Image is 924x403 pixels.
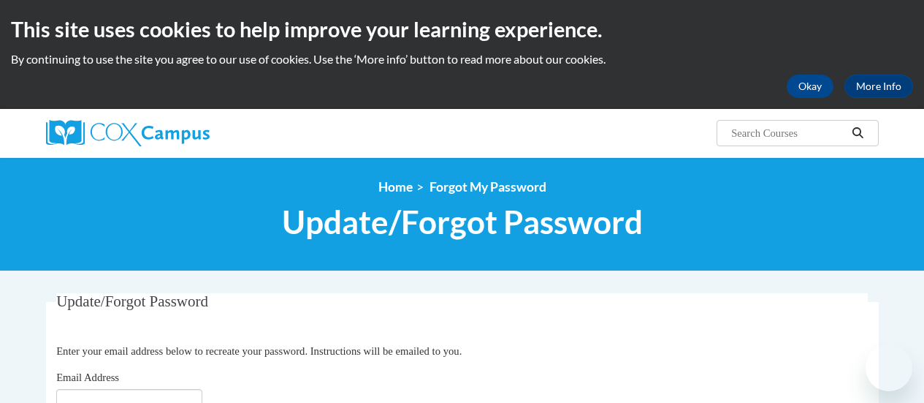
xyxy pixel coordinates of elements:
[866,344,912,391] iframe: Button to launch messaging window
[11,51,913,67] p: By continuing to use the site you agree to our use of cookies. Use the ‘More info’ button to read...
[56,345,462,357] span: Enter your email address below to recreate your password. Instructions will be emailed to you.
[378,179,413,195] a: Home
[282,203,643,241] span: Update/Forgot Password
[844,75,913,98] a: More Info
[847,124,868,142] button: Search
[46,120,210,146] img: Cox Campus
[46,120,309,146] a: Cox Campus
[730,124,847,142] input: Search Courses
[429,179,546,195] span: Forgot My Password
[56,372,119,383] span: Email Address
[11,15,913,44] h2: This site uses cookies to help improve your learning experience.
[56,293,208,310] span: Update/Forgot Password
[787,75,833,98] button: Okay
